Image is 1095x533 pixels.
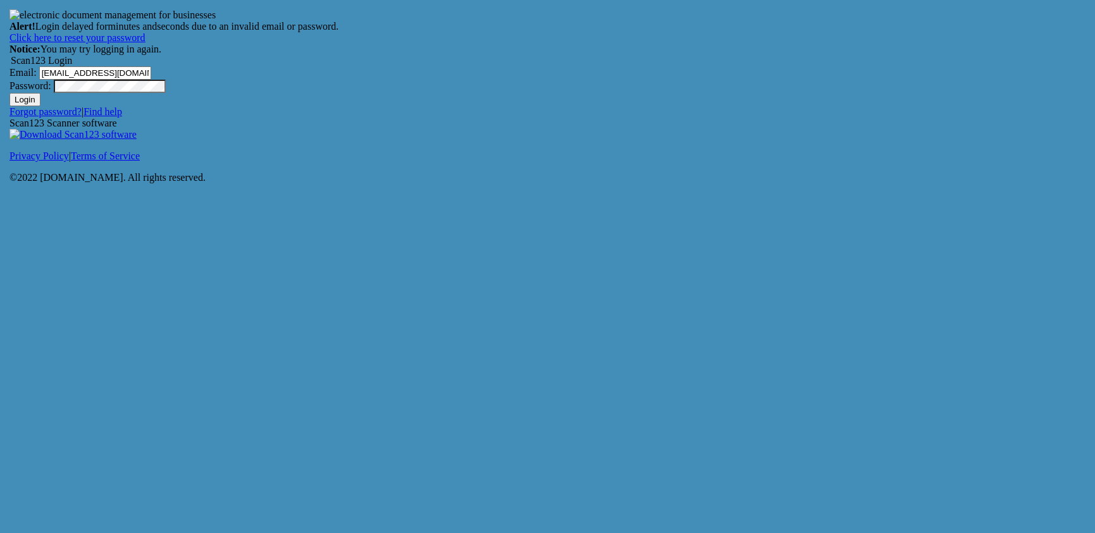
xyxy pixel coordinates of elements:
[9,80,51,91] label: Password:
[9,67,37,78] label: Email:
[9,118,1086,140] div: Scan123 Scanner software
[9,106,1086,118] div: |
[9,150,69,161] a: Privacy Policy
[9,44,1086,55] div: You may try logging in again.
[39,66,151,80] input: Email
[71,150,140,161] a: Terms of Service
[9,32,145,43] a: Click here to reset your password
[9,93,40,106] button: Login
[9,21,1086,44] div: Login delayed for minutes and seconds due to an invalid email or password.
[9,44,40,54] strong: Notice:
[9,106,82,117] a: Forgot password?
[9,55,1086,66] legend: Scan123 Login
[84,106,122,117] a: Find help
[9,172,1086,183] p: ©2022 [DOMAIN_NAME]. All rights reserved.
[9,129,137,140] img: Download Scan123 software
[9,150,1086,162] p: |
[9,21,35,32] strong: Alert!
[9,9,216,21] img: electronic document management for businesses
